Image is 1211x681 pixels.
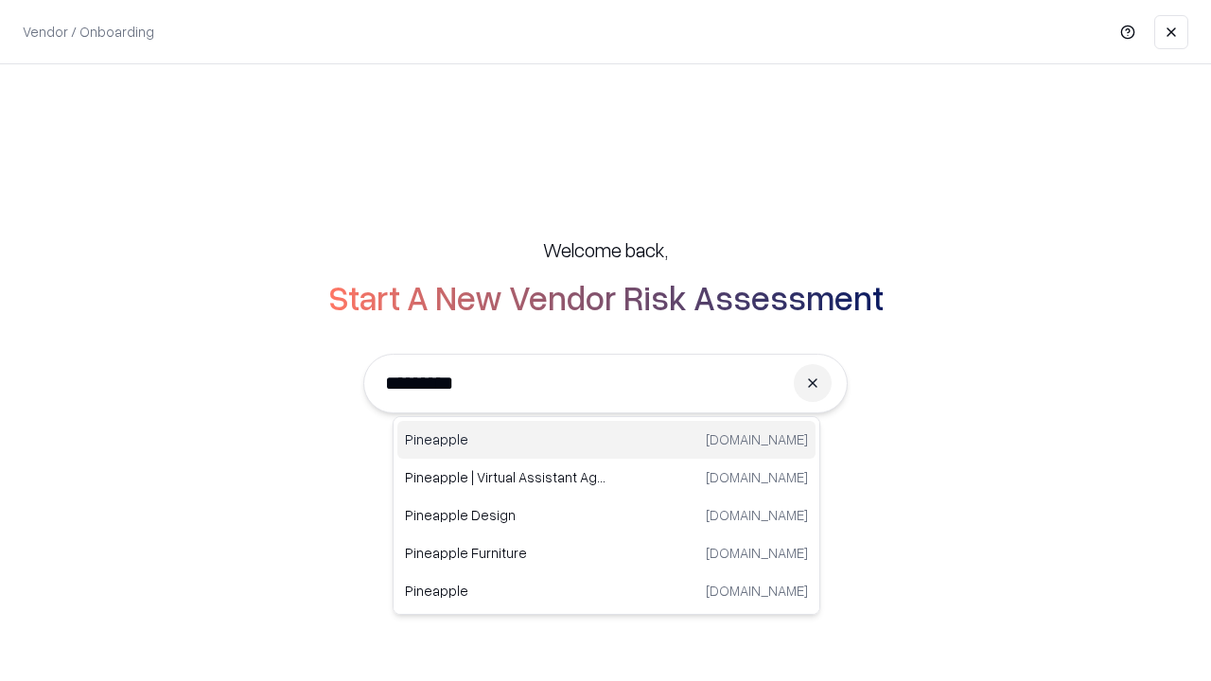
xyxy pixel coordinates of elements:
p: Pineapple [405,581,606,601]
p: Pineapple Furniture [405,543,606,563]
p: Pineapple [405,429,606,449]
p: [DOMAIN_NAME] [706,467,808,487]
p: [DOMAIN_NAME] [706,581,808,601]
p: [DOMAIN_NAME] [706,543,808,563]
p: Pineapple | Virtual Assistant Agency [405,467,606,487]
p: Vendor / Onboarding [23,22,154,42]
h2: Start A New Vendor Risk Assessment [328,278,884,316]
p: [DOMAIN_NAME] [706,505,808,525]
div: Suggestions [393,416,820,615]
p: [DOMAIN_NAME] [706,429,808,449]
h5: Welcome back, [543,236,668,263]
p: Pineapple Design [405,505,606,525]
